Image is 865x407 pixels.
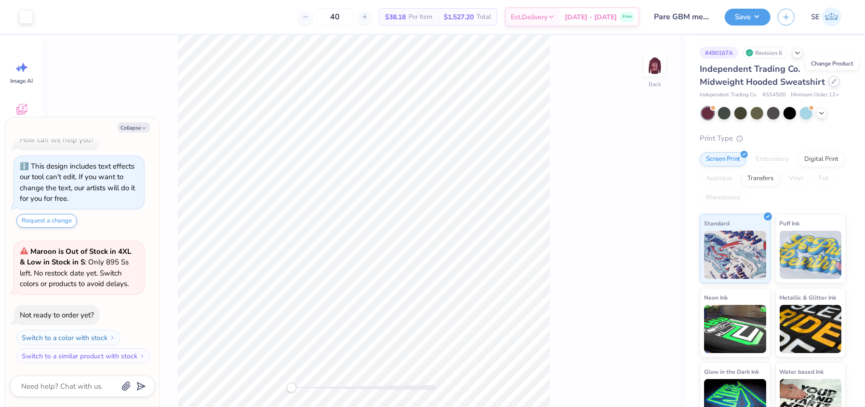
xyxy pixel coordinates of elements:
span: Water based Ink [780,367,824,377]
div: Not ready to order yet? [20,310,94,320]
strong: Maroon is Out of Stock in 4XL & Low in Stock in S [20,247,131,267]
div: This design includes text effects our tool can't edit. If you want to change the text, our artist... [20,161,135,204]
span: Free [623,13,632,20]
img: Neon Ink [704,305,766,353]
span: Metallic & Glitter Ink [780,292,837,302]
img: Back [645,56,665,75]
img: Switch to a color with stock [109,335,115,341]
span: Minimum Order: 12 + [791,91,839,99]
div: Revision 6 [743,47,787,59]
span: Puff Ink [780,218,800,228]
span: # SS4500 [762,91,786,99]
span: Glow in the Dark Ink [704,367,759,377]
img: Shirley Evaleen B [822,7,841,26]
span: Est. Delivery [511,12,547,22]
img: Puff Ink [780,231,842,279]
div: How can we help you? [20,135,94,144]
span: : Only 895 Ss left. No restock date yet. Switch colors or products to avoid delays. [20,247,131,289]
button: Collapse [118,122,150,132]
img: Standard [704,231,766,279]
span: Image AI [11,77,33,85]
input: – – [316,8,354,26]
div: Digital Print [798,152,845,167]
span: Independent Trading Co. [700,91,758,99]
span: [DATE] - [DATE] [565,12,617,22]
div: Change Product [806,57,858,70]
img: Switch to a similar product with stock [139,353,145,359]
div: Embroidery [749,152,795,167]
span: Neon Ink [704,292,728,302]
span: $38.18 [385,12,406,22]
span: Independent Trading Co. Midweight Hooded Sweatshirt [700,63,825,88]
div: # 490167A [700,47,738,59]
div: Foil [812,171,835,186]
div: Accessibility label [287,383,296,393]
button: Request a change [16,214,77,228]
img: Metallic & Glitter Ink [780,305,842,353]
div: Screen Print [700,152,746,167]
div: Rhinestones [700,191,746,205]
span: Total [477,12,491,22]
a: SE [807,7,846,26]
div: Back [649,80,661,89]
div: Applique [700,171,738,186]
button: Save [725,9,771,26]
span: Standard [704,218,730,228]
div: Print Type [700,133,846,144]
span: Per Item [409,12,432,22]
div: Transfers [741,171,780,186]
button: Switch to a color with stock [16,330,120,345]
input: Untitled Design [647,7,718,26]
span: SE [811,12,820,23]
span: $1,527.20 [444,12,474,22]
button: Switch to a similar product with stock [16,348,150,364]
div: Vinyl [783,171,810,186]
